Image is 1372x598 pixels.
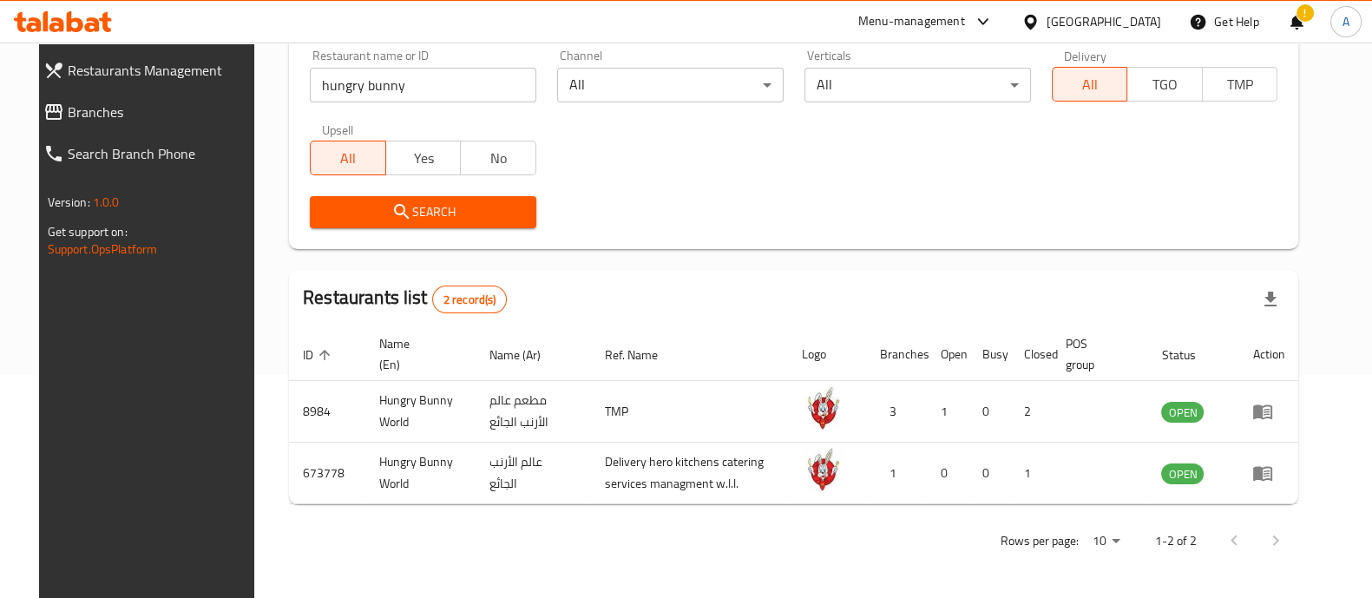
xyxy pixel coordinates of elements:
span: Get support on: [48,220,128,243]
span: TGO [1134,72,1196,97]
button: Yes [385,141,462,175]
th: Open [927,328,968,381]
h2: Restaurants list [303,285,507,313]
td: Hungry Bunny World [365,443,476,504]
span: Search Branch Phone [68,143,254,164]
p: Rows per page: [1000,530,1078,552]
span: All [1060,72,1121,97]
span: 2 record(s) [433,292,507,308]
span: Version: [48,191,90,214]
span: 1.0.0 [93,191,120,214]
a: Branches [30,91,268,133]
input: Search for restaurant name or ID.. [310,68,536,102]
td: 0 [968,443,1010,504]
a: Support.OpsPlatform [48,238,158,260]
td: مطعم عالم الأرنب الجائع [476,381,591,443]
span: Restaurants Management [68,60,254,81]
td: 3 [866,381,927,443]
span: Search [324,201,522,223]
button: All [310,141,386,175]
span: Name (Ar) [489,345,563,365]
td: 8984 [289,381,365,443]
button: Search [310,196,536,228]
td: 1 [866,443,927,504]
div: Rows per page: [1085,529,1126,555]
th: Busy [968,328,1010,381]
p: 1-2 of 2 [1154,530,1196,552]
span: All [318,146,379,171]
span: OPEN [1161,403,1204,423]
div: Export file [1250,279,1291,320]
div: Menu-management [858,11,965,32]
span: POS group [1066,333,1127,375]
button: TMP [1202,67,1278,102]
button: TGO [1126,67,1203,102]
td: Hungry Bunny World [365,381,476,443]
th: Closed [1010,328,1052,381]
span: Branches [68,102,254,122]
img: Hungry Bunny World [802,448,845,491]
td: 2 [1010,381,1052,443]
a: Restaurants Management [30,49,268,91]
span: ID [303,345,336,365]
th: Branches [866,328,927,381]
span: No [468,146,529,171]
span: Yes [393,146,455,171]
div: Menu [1252,463,1284,483]
td: عالم الأرنب الجائع [476,443,591,504]
button: All [1052,67,1128,102]
div: All [804,68,1031,102]
td: 0 [968,381,1010,443]
td: TMP [591,381,787,443]
td: 1 [927,381,968,443]
label: Upsell [322,123,354,135]
div: [GEOGRAPHIC_DATA] [1047,12,1161,31]
span: OPEN [1161,464,1204,484]
img: Hungry Bunny World [802,386,845,430]
td: 673778 [289,443,365,504]
button: No [460,141,536,175]
span: Status [1161,345,1218,365]
span: TMP [1210,72,1271,97]
th: Logo [788,328,866,381]
td: 1 [1010,443,1052,504]
div: Menu [1252,401,1284,422]
span: Name (En) [379,333,455,375]
span: Ref. Name [605,345,680,365]
table: enhanced table [289,328,1298,504]
div: All [557,68,784,102]
label: Delivery [1064,49,1107,62]
a: Search Branch Phone [30,133,268,174]
th: Action [1238,328,1298,381]
td: Delivery hero kitchens catering services managment w.l.l. [591,443,787,504]
span: A [1342,12,1349,31]
td: 0 [927,443,968,504]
